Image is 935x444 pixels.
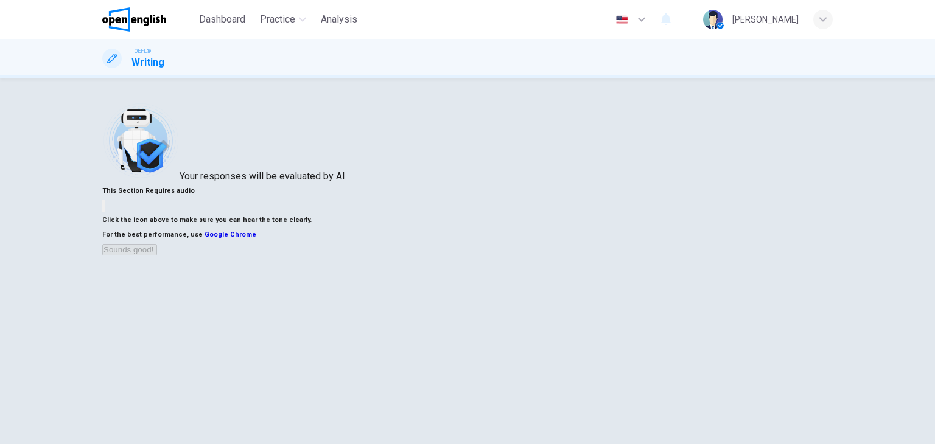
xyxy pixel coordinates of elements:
[131,55,164,70] h1: Writing
[732,12,799,27] div: [PERSON_NAME]
[703,10,723,29] img: Profile picture
[102,102,180,179] img: robot icon
[180,170,345,182] span: Your responses will be evaluated by AI
[102,213,833,227] h6: Click the icon above to make sure you can hear the tone clearly.
[102,244,157,255] button: Sounds good!
[316,9,362,30] button: Analysis
[260,12,295,27] span: Practice
[255,9,311,30] button: Practice
[194,9,250,30] button: Dashboard
[102,7,166,32] img: OpenEnglish logo
[102,227,833,242] h6: For the best performance, use
[131,47,151,55] span: TOEFL®
[205,231,256,238] a: Google Chrome
[102,184,833,198] h6: This Section Requires audio
[199,12,245,27] span: Dashboard
[614,15,629,24] img: en
[102,7,194,32] a: OpenEnglish logo
[321,12,357,27] span: Analysis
